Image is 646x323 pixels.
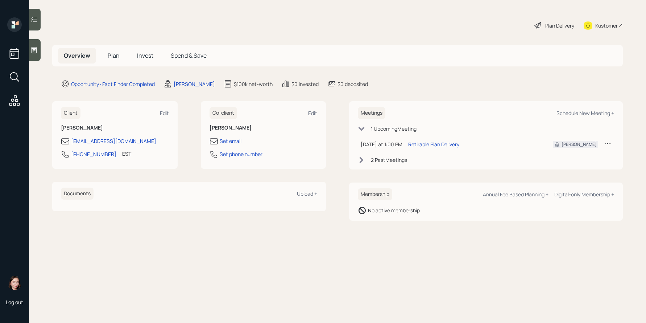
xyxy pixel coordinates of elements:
[71,137,156,145] div: [EMAIL_ADDRESS][DOMAIN_NAME]
[174,80,215,88] div: [PERSON_NAME]
[408,140,459,148] div: Retirable Plan Delivery
[297,190,317,197] div: Upload +
[210,107,237,119] h6: Co-client
[71,80,155,88] div: Opportunity · Fact Finder Completed
[358,107,385,119] h6: Meetings
[308,110,317,116] div: Edit
[171,52,207,60] span: Spend & Save
[361,140,402,148] div: [DATE] at 1:00 PM
[545,22,574,29] div: Plan Delivery
[358,188,392,200] h6: Membership
[554,191,614,198] div: Digital-only Membership +
[371,156,407,164] div: 2 Past Meeting s
[64,52,90,60] span: Overview
[160,110,169,116] div: Edit
[220,137,241,145] div: Set email
[61,125,169,131] h6: [PERSON_NAME]
[595,22,618,29] div: Kustomer
[562,141,597,148] div: [PERSON_NAME]
[234,80,273,88] div: $100k net-worth
[61,188,94,200] h6: Documents
[556,110,614,116] div: Schedule New Meeting +
[122,150,131,158] div: EST
[291,80,319,88] div: $0 invested
[6,299,23,306] div: Log out
[137,52,153,60] span: Invest
[108,52,120,60] span: Plan
[368,207,420,214] div: No active membership
[7,275,22,290] img: aleksandra-headshot.png
[210,125,318,131] h6: [PERSON_NAME]
[71,150,116,158] div: [PHONE_NUMBER]
[371,125,417,132] div: 1 Upcoming Meeting
[61,107,80,119] h6: Client
[338,80,368,88] div: $0 deposited
[220,150,262,158] div: Set phone number
[483,191,548,198] div: Annual Fee Based Planning +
